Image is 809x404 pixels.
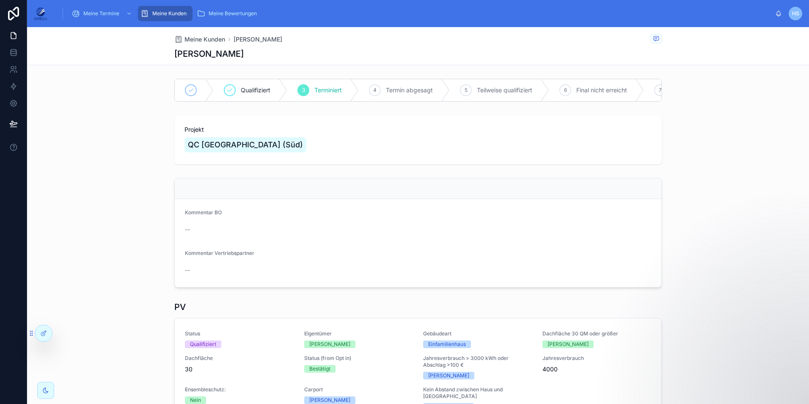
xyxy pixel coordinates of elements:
[386,86,433,94] span: Termin abgesagt
[184,35,225,44] span: Meine Kunden
[309,340,350,348] div: [PERSON_NAME]
[185,250,254,256] span: Kommentar Vertriebspartner
[185,266,190,274] span: --
[465,87,468,94] span: 5
[174,48,244,60] h1: [PERSON_NAME]
[428,372,469,379] div: [PERSON_NAME]
[423,330,532,337] span: Gebäudeart
[304,330,413,337] span: EIgentümer
[423,386,532,400] span: Kein Abstand zwischen Haus und [GEOGRAPHIC_DATA]
[542,330,652,337] span: Dachfläche 30 QM oder größer
[309,365,330,373] div: Bestätigt
[542,355,652,362] span: Jahresverbrauch
[185,365,294,374] span: 30
[241,86,270,94] span: Qualifiziert
[54,4,775,23] div: scrollable content
[83,10,119,17] span: Meine Termine
[174,35,225,44] a: Meine Kunden
[428,340,466,348] div: Einfamilienhaus
[564,87,567,94] span: 6
[423,355,532,368] span: Jahresverbrauch > 3000 kWh oder Abschlag >100 €
[34,7,47,20] img: App logo
[302,87,305,94] span: 3
[185,355,294,362] span: Dachfläche
[190,396,201,404] div: Nein
[188,139,303,151] span: QC [GEOGRAPHIC_DATA] (Süd)
[138,6,193,21] a: Meine Kunden
[309,396,350,404] div: [PERSON_NAME]
[304,355,413,362] span: Status (from Opt in)
[477,86,532,94] span: Teilweise qualifiziert
[190,340,216,348] div: Qualifiziert
[542,365,652,374] span: 4000
[69,6,136,21] a: Meine Termine
[185,330,294,337] span: Status
[548,340,589,348] div: [PERSON_NAME]
[209,10,257,17] span: Meine Bewertungen
[185,209,222,216] span: Kommentar BO
[659,87,662,94] span: 7
[152,10,187,17] span: Meine Kunden
[304,386,413,393] span: Carport
[194,6,263,21] a: Meine Bewertungen
[185,225,190,234] span: --
[373,87,377,94] span: 4
[576,86,627,94] span: Final nicht erreicht
[234,35,282,44] a: [PERSON_NAME]
[185,386,294,393] span: Ensembleschutz:
[184,125,652,134] span: Projekt
[314,86,342,94] span: Terminiert
[792,10,799,17] span: HS
[174,301,186,313] h1: PV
